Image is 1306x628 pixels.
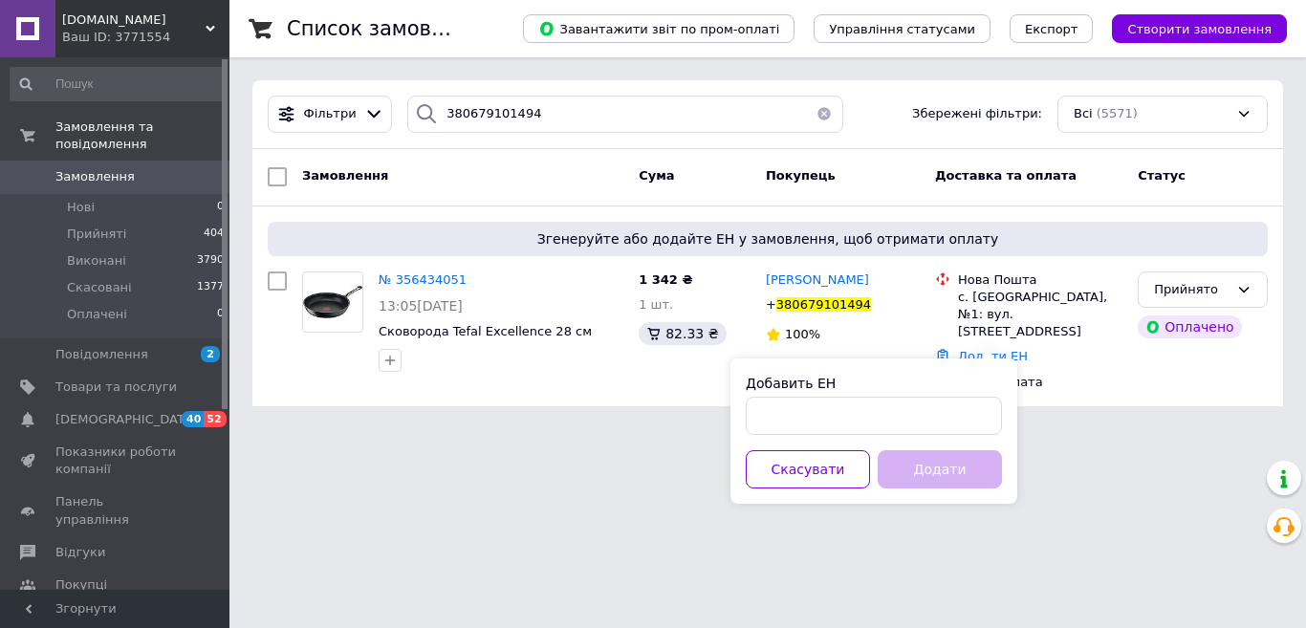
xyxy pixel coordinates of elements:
span: Всі [1074,105,1093,123]
span: 1377 [197,279,224,296]
span: Показники роботи компанії [55,444,177,478]
span: 52 [204,411,226,427]
span: + [766,297,776,312]
button: Скасувати [746,450,870,488]
span: 2 [201,346,220,362]
a: Фото товару [302,271,363,333]
span: Панель управління [55,493,177,528]
span: Покупці [55,576,107,594]
span: Покупець [766,168,836,183]
span: Фільтри [304,105,357,123]
div: с. [GEOGRAPHIC_DATA], №1: вул. [STREET_ADDRESS] [958,289,1122,341]
a: [PERSON_NAME] [766,271,869,290]
button: Створити замовлення [1112,14,1287,43]
span: Управління статусами [829,22,975,36]
span: Збережені фільтри: [912,105,1042,123]
span: Відгуки [55,544,105,561]
span: [PERSON_NAME] [766,272,869,287]
span: Повідомлення [55,346,148,363]
a: Сковорода Tefal Excellence 28 см [379,324,592,338]
div: Оплачено [1138,315,1241,338]
div: 82.33 ₴ [639,322,726,345]
span: 1 шт. [639,297,673,312]
span: Оплачені [67,306,127,323]
button: Управління статусами [814,14,990,43]
span: Товари та послуги [55,379,177,396]
button: Очистить [805,96,843,133]
span: 100% [785,327,820,341]
span: Скасовані [67,279,132,296]
span: Виконані [67,252,126,270]
a: Створити замовлення [1093,21,1287,35]
span: Прийняті [67,226,126,243]
span: Статус [1138,168,1186,183]
span: Замовлення [55,168,135,185]
input: Пошук за номером замовлення, ПІБ покупця, номером телефону, Email, номером накладної [407,96,843,133]
span: 40 [182,411,204,427]
span: Експорт [1025,22,1078,36]
span: 0 [217,306,224,323]
div: Нова Пошта [958,271,1122,289]
div: Прийнято [1154,280,1229,300]
span: 0 [217,199,224,216]
span: [DEMOGRAPHIC_DATA] [55,411,197,428]
img: Фото товару [303,286,362,318]
span: Нові [67,199,95,216]
span: 404 [204,226,224,243]
h1: Список замовлень [287,17,481,40]
button: Завантажити звіт по пром-оплаті [523,14,794,43]
span: Замовлення [302,168,388,183]
span: Згенеруйте або додайте ЕН у замовлення, щоб отримати оплату [275,229,1260,249]
span: Завантажити звіт по пром-оплаті [538,20,779,37]
span: vsetovary.net.ua [62,11,206,29]
span: Створити замовлення [1127,22,1272,36]
a: № 356434051 [379,272,467,287]
span: Доставка та оплата [935,168,1077,183]
span: Замовлення та повідомлення [55,119,229,153]
button: Експорт [1010,14,1094,43]
div: Пром-оплата [958,374,1122,391]
span: 1 342 ₴ [639,272,692,287]
span: Cума [639,168,674,183]
span: 13:05[DATE] [379,298,463,314]
a: Додати ЕН [958,349,1028,363]
span: 3790 [197,252,224,270]
input: Пошук [10,67,226,101]
div: Ваш ID: 3771554 [62,29,229,46]
label: Добавить ЕН [746,376,836,391]
span: (5571) [1097,106,1138,120]
span: 380679101494 [776,297,871,312]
